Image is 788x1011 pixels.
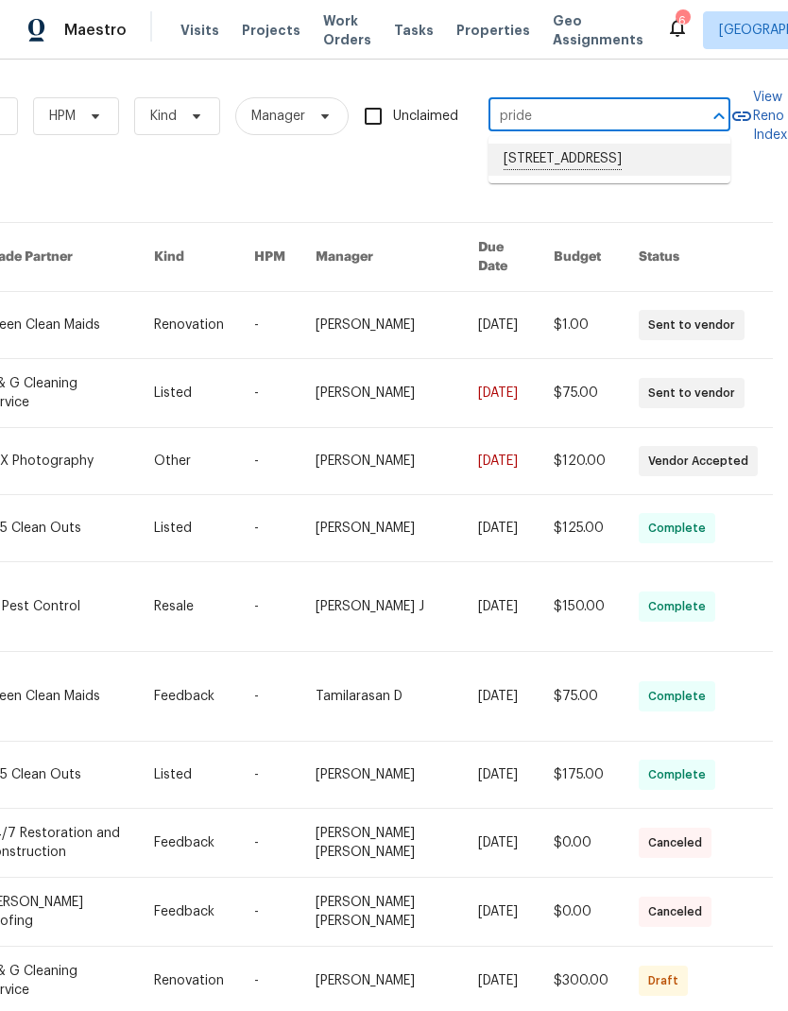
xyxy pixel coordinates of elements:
a: View Reno Index [730,88,787,145]
td: Feedback [139,652,239,742]
th: Kind [139,223,239,292]
span: Maestro [64,21,127,40]
td: [PERSON_NAME] [300,428,463,495]
td: - [239,809,300,878]
th: Budget [539,223,624,292]
th: Status [624,223,773,292]
td: - [239,428,300,495]
td: - [239,495,300,562]
td: - [239,652,300,742]
td: Tamilarasan D [300,652,463,742]
td: - [239,878,300,947]
button: Close [706,103,732,129]
span: Tasks [394,24,434,37]
th: HPM [239,223,300,292]
td: [PERSON_NAME] [300,495,463,562]
td: [PERSON_NAME] [PERSON_NAME] [300,809,463,878]
td: [PERSON_NAME] [300,292,463,359]
span: Manager [251,107,305,126]
span: Visits [180,21,219,40]
td: Listed [139,495,239,562]
span: Unclaimed [393,107,458,127]
td: [PERSON_NAME] J [300,562,463,652]
div: 6 [676,11,689,30]
span: Work Orders [323,11,371,49]
span: HPM [49,107,76,126]
td: Feedback [139,878,239,947]
input: Enter in an address [488,102,677,131]
td: - [239,742,300,809]
span: Properties [456,21,530,40]
td: Listed [139,742,239,809]
span: Kind [150,107,177,126]
td: - [239,359,300,428]
td: [PERSON_NAME] [PERSON_NAME] [300,878,463,947]
td: Listed [139,359,239,428]
td: Renovation [139,292,239,359]
td: [PERSON_NAME] [300,742,463,809]
td: [PERSON_NAME] [300,359,463,428]
th: Manager [300,223,463,292]
td: Feedback [139,809,239,878]
span: Projects [242,21,300,40]
span: Geo Assignments [553,11,643,49]
td: Resale [139,562,239,652]
td: Other [139,428,239,495]
td: - [239,292,300,359]
td: - [239,562,300,652]
th: Due Date [463,223,539,292]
